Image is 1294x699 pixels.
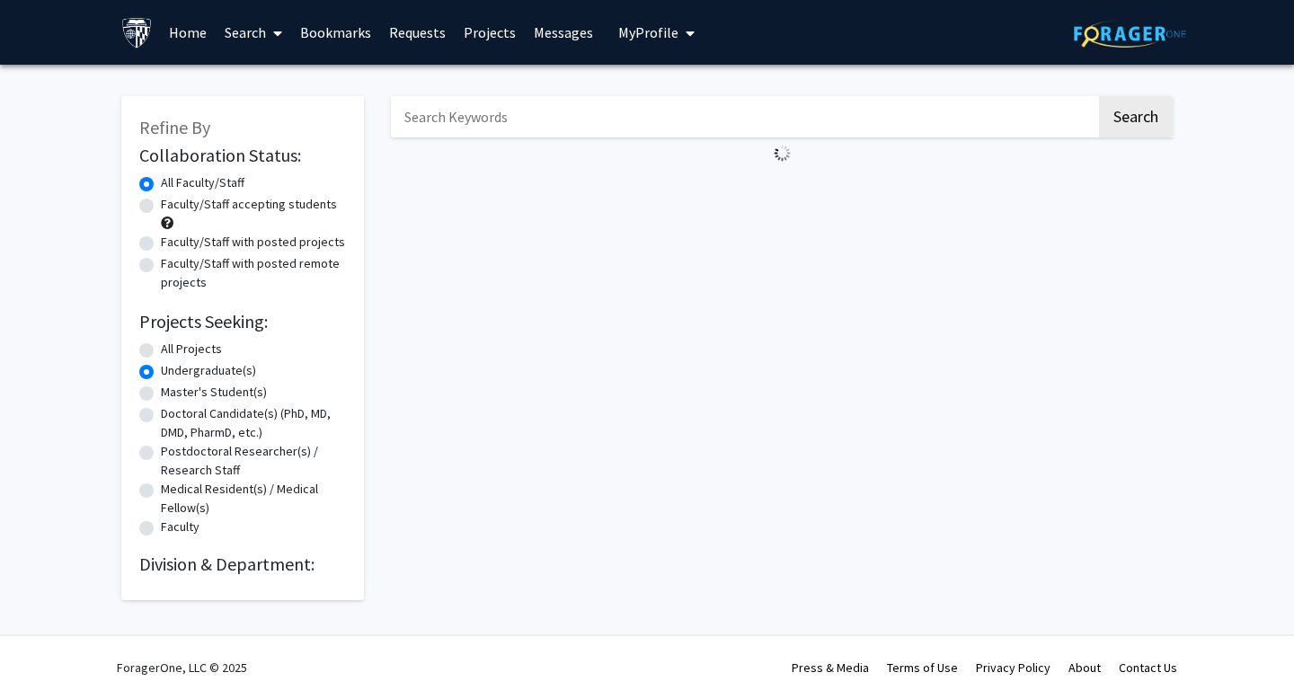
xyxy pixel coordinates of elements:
[161,195,337,214] label: Faculty/Staff accepting students
[792,659,869,676] a: Press & Media
[291,1,380,64] a: Bookmarks
[1119,659,1177,676] a: Contact Us
[161,383,267,402] label: Master's Student(s)
[139,311,346,332] h2: Projects Seeking:
[139,116,210,138] span: Refine By
[161,233,345,252] label: Faculty/Staff with posted projects
[160,1,216,64] a: Home
[1074,20,1186,48] img: ForagerOne Logo
[216,1,291,64] a: Search
[976,659,1050,676] a: Privacy Policy
[391,96,1096,137] input: Search Keywords
[161,173,244,192] label: All Faculty/Staff
[887,659,958,676] a: Terms of Use
[618,23,678,41] span: My Profile
[161,480,346,518] label: Medical Resident(s) / Medical Fellow(s)
[161,254,346,292] label: Faculty/Staff with posted remote projects
[161,361,256,380] label: Undergraduate(s)
[121,17,153,49] img: Johns Hopkins University Logo
[139,553,346,575] h2: Division & Department:
[161,404,346,442] label: Doctoral Candidate(s) (PhD, MD, DMD, PharmD, etc.)
[391,169,1173,210] nav: Page navigation
[117,636,247,699] div: ForagerOne, LLC © 2025
[139,145,346,166] h2: Collaboration Status:
[1068,659,1101,676] a: About
[380,1,455,64] a: Requests
[767,137,798,169] img: Loading
[161,518,199,536] label: Faculty
[525,1,602,64] a: Messages
[1099,96,1173,137] button: Search
[455,1,525,64] a: Projects
[161,340,222,358] label: All Projects
[161,442,346,480] label: Postdoctoral Researcher(s) / Research Staff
